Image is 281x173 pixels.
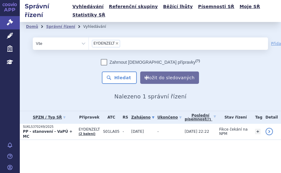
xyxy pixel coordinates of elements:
a: detail [266,128,273,135]
abbr: (?) [196,59,200,63]
a: Běžící lhůty [161,2,195,11]
span: [DATE] [131,129,144,134]
a: + [255,129,261,134]
abbr: (?) [206,118,211,121]
span: EYDENZELT [93,41,115,45]
a: SPZN / Typ SŘ [23,113,76,122]
h2: Správní řízení [20,2,71,19]
a: Poslednípísemnost(?) [185,111,216,124]
strong: PP - stanovení - VaPÚ + MC [23,129,72,139]
th: Detail [262,111,281,124]
li: Vyhledávání [83,22,114,31]
p: SUKLS370249/2025 [23,125,76,129]
span: Fikce čekání na NPM [219,127,248,136]
span: - [158,129,159,134]
a: Správní řízení [46,24,75,29]
a: Zahájeno [131,113,154,122]
input: EYDENZELT [121,40,124,46]
span: EYDENZELT [79,127,100,132]
a: Písemnosti SŘ [196,2,236,11]
th: Přípravek [76,111,100,124]
th: Stav řízení [216,111,252,124]
span: Nalezeno 1 správní řízení [115,93,187,100]
a: Ukončeno [158,113,182,122]
button: Uložit do sledovaných [140,71,199,84]
a: Domů [26,24,38,29]
label: Zahrnout [DEMOGRAPHIC_DATA] přípravky [101,59,200,65]
a: (2 balení) [79,132,95,136]
span: [DATE] 22:22 [185,129,209,134]
a: Statistiky SŘ [71,11,107,19]
span: × [115,41,119,45]
th: ATC [100,111,119,124]
span: - [123,129,128,134]
th: RS [119,111,128,124]
button: Hledat [102,71,137,84]
a: Referenční skupiny [107,2,160,11]
span: S01LA05 [103,129,119,134]
a: Vyhledávání [71,2,106,11]
a: Moje SŘ [238,2,262,11]
th: Tag [252,111,262,124]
